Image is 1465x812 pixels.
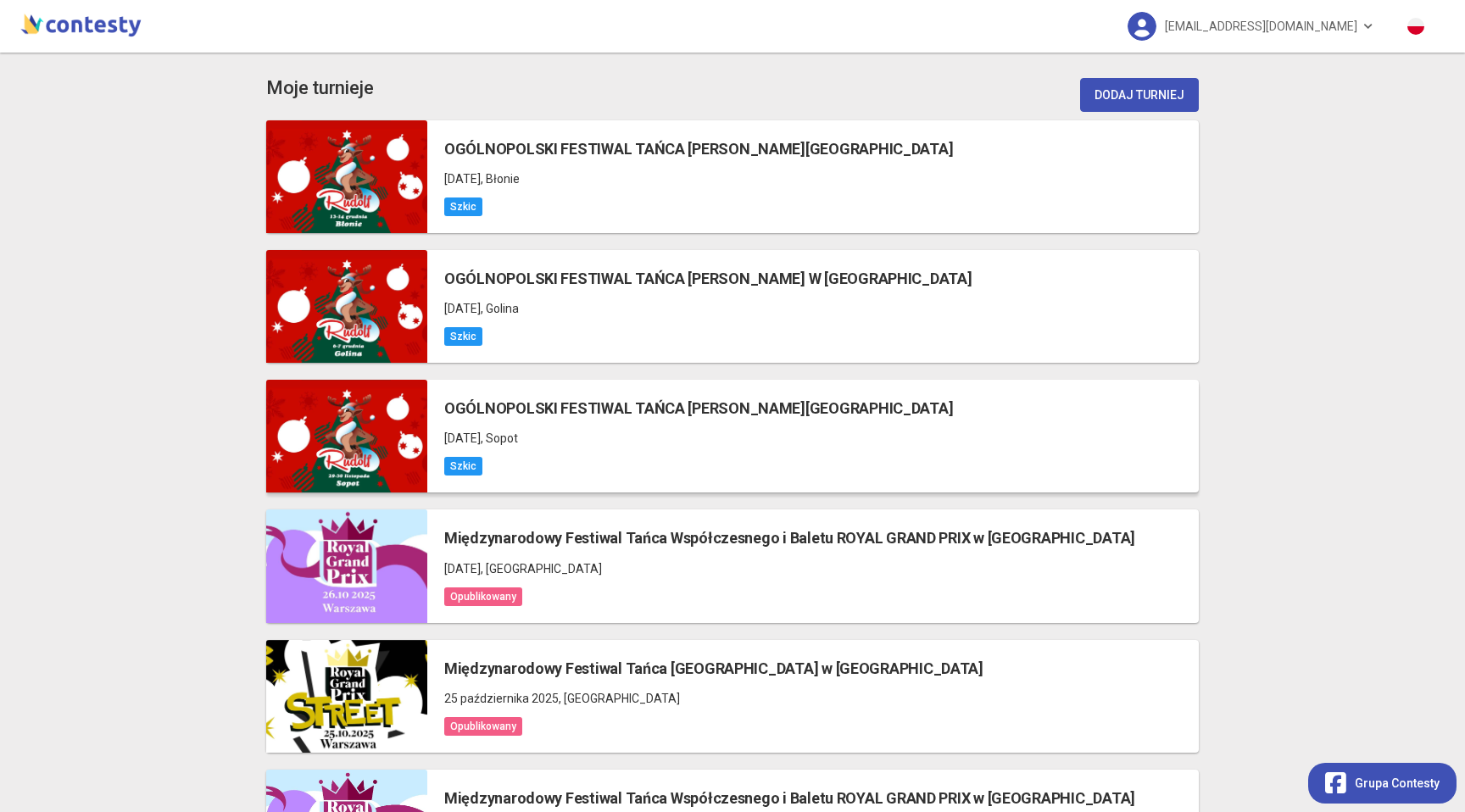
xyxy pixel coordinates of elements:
span: , [GEOGRAPHIC_DATA] [559,692,680,705]
span: , Sopot [481,431,518,445]
span: [DATE] [444,172,481,186]
span: 25 października 2025 [444,692,559,705]
h5: Międzynarodowy Festiwal Tańca [GEOGRAPHIC_DATA] w [GEOGRAPHIC_DATA] [444,657,983,681]
span: , Błonie [481,172,520,186]
span: [DATE] [444,302,481,315]
h3: Moje turnieje [266,74,374,103]
span: [EMAIL_ADDRESS][DOMAIN_NAME] [1165,8,1357,44]
app-title: competition-list.title [266,74,374,103]
h5: Międzynarodowy Festiwal Tańca Współczesnego i Baletu ROYAL GRAND PRIX w [GEOGRAPHIC_DATA] [444,787,1135,810]
h5: OGÓLNOPOLSKI FESTIWAL TAŃCA [PERSON_NAME][GEOGRAPHIC_DATA] [444,397,953,420]
span: Szkic [444,327,482,346]
button: Dodaj turniej [1080,78,1199,112]
span: [DATE] [444,431,481,445]
span: Opublikowany [444,717,522,736]
span: Opublikowany [444,587,522,606]
span: [DATE] [444,562,481,576]
span: Grupa Contesty [1355,774,1440,793]
h5: OGÓLNOPOLSKI FESTIWAL TAŃCA [PERSON_NAME] W [GEOGRAPHIC_DATA] [444,267,972,291]
h5: Międzynarodowy Festiwal Tańca Współczesnego i Baletu ROYAL GRAND PRIX w [GEOGRAPHIC_DATA] [444,526,1135,550]
span: , Golina [481,302,519,315]
span: Szkic [444,197,482,216]
h5: OGÓLNOPOLSKI FESTIWAL TAŃCA [PERSON_NAME][GEOGRAPHIC_DATA] [444,137,953,161]
span: , [GEOGRAPHIC_DATA] [481,562,602,576]
span: Szkic [444,457,482,476]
